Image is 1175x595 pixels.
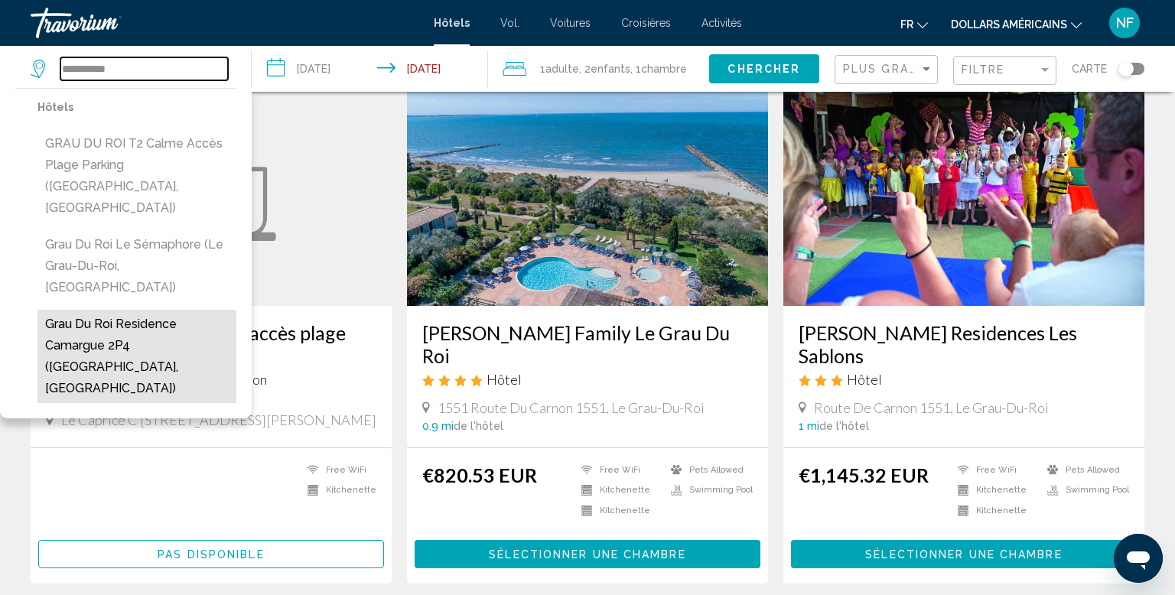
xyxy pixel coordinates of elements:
a: Sélectionner une chambre [791,544,1137,561]
li: Free WiFi [300,463,376,476]
li: Kitchenette [950,484,1040,497]
img: Hotel image [783,61,1144,306]
span: Hôtel [487,371,522,388]
li: Free WiFi [950,463,1040,476]
li: Kitchenette [300,484,376,497]
span: 0.9 mi [422,420,454,432]
p: Hôtels [37,96,236,118]
ins: €820.53 EUR [422,463,537,486]
span: 1 mi [799,420,819,432]
span: 1 [540,58,579,80]
span: Le Caprice C [STREET_ADDRESS][PERSON_NAME] [61,411,376,428]
font: fr [900,18,913,31]
button: Menu utilisateur [1105,7,1144,39]
a: Croisières [621,17,671,29]
li: Kitchenette [574,484,663,497]
button: Sélectionner une chambre [415,540,760,568]
span: Sélectionner une chambre [489,548,685,561]
span: Hôtel [847,371,882,388]
button: Sélectionner une chambre [791,540,1137,568]
span: Carte [1072,58,1107,80]
font: dollars américains [951,18,1067,31]
img: Hotel image [407,61,768,306]
button: Toggle map [1107,62,1144,76]
span: , 1 [630,58,687,80]
span: Route De Carnon 1551, Le Grau-Du-Roi [814,399,1049,416]
button: Changer de langue [900,13,928,35]
a: Sélectionner une chambre [415,544,760,561]
span: Enfants [591,63,630,75]
span: Adulte [545,63,579,75]
li: Kitchenette [950,504,1040,517]
ins: €1,145.32 EUR [799,463,929,486]
button: Chercher [709,54,819,83]
button: GRAU DU ROI T2 calme accès plage parking ([GEOGRAPHIC_DATA], [GEOGRAPHIC_DATA]) [37,129,236,223]
span: 1551 Route Du Carnon 1551, Le Grau-Du-Roi [438,399,705,416]
span: Chambre [641,63,687,75]
li: Pets Allowed [1040,463,1129,476]
button: Grau du Roi Residence Camargue 2P4 ([GEOGRAPHIC_DATA], [GEOGRAPHIC_DATA]) [37,310,236,403]
span: de l'hôtel [819,420,869,432]
a: Voitures [550,17,591,29]
span: Plus grandes économies [843,63,1025,75]
span: de l'hôtel [454,420,503,432]
button: Changer de devise [951,13,1082,35]
a: Pas disponible [38,544,384,561]
button: Filter [953,55,1056,86]
font: NF [1116,15,1134,31]
a: Vol. [500,17,519,29]
button: Travelers: 1 adult, 2 children [488,46,709,92]
iframe: Bouton de lancement de la fenêtre de messagerie [1114,534,1163,583]
li: Free WiFi [574,463,663,476]
a: Travorium [31,8,418,38]
div: 3 star Hotel [799,371,1129,388]
span: Filtre [962,63,1005,76]
a: Hôtels [434,17,470,29]
li: Swimming Pool [1040,484,1129,497]
a: [PERSON_NAME] Family Le Grau Du Roi [422,321,753,367]
div: 4 star Hotel [422,371,753,388]
mat-select: Sort by [843,63,933,76]
li: Kitchenette [574,504,663,517]
button: Pas disponible [38,540,384,568]
a: Activités [701,17,742,29]
span: Chercher [727,63,800,76]
a: [PERSON_NAME] Residences Les Sablons [799,321,1129,367]
span: , 2 [579,58,630,80]
li: Swimming Pool [663,484,753,497]
button: Grau du Roi Le Sémaphore (Le Grau-Du-Roi, [GEOGRAPHIC_DATA]) [37,230,236,302]
span: Pas disponible [158,548,264,561]
li: Pets Allowed [663,463,753,476]
button: Check-in date: Aug 15, 2025 Check-out date: Aug 17, 2025 [252,46,488,92]
span: Sélectionner une chambre [865,548,1062,561]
